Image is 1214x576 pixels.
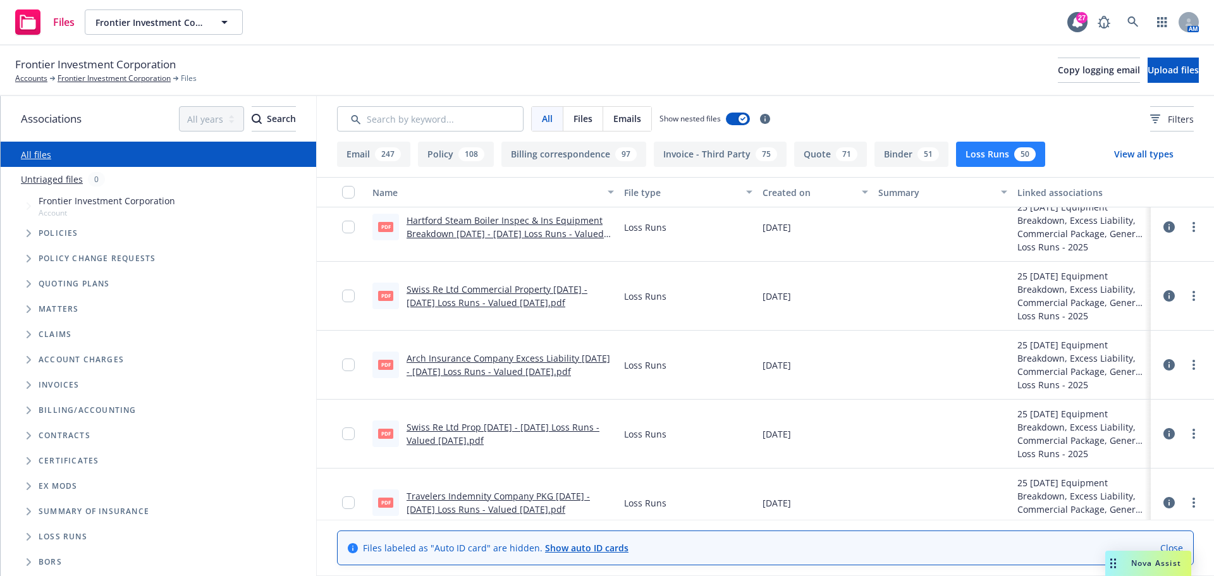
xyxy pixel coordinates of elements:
span: Frontier Investment Corporation [95,16,205,29]
span: Frontier Investment Corporation [15,56,176,73]
a: more [1186,357,1201,372]
div: 108 [458,147,484,161]
button: File type [619,177,757,207]
button: Policy [418,142,494,167]
span: Account charges [39,356,124,364]
div: 25 [DATE] Equipment Breakdown, Excess Liability, Commercial Package, General Liability, Commercia... [1017,407,1146,447]
input: Search by keyword... [337,106,524,132]
a: Swiss Re Ltd Prop [DATE] - [DATE] Loss Runs - Valued [DATE].pdf [407,421,599,446]
div: 27 [1076,12,1088,23]
div: Loss Runs - 2025 [1017,240,1146,254]
span: [DATE] [763,221,791,234]
div: Loss Runs - 2025 [1017,309,1146,322]
span: pdf [378,360,393,369]
span: Ex Mods [39,482,77,490]
span: [DATE] [763,496,791,510]
input: Toggle Row Selected [342,496,355,509]
span: Policies [39,230,78,237]
span: Loss Runs [624,358,666,372]
div: Name [372,186,600,199]
div: Linked associations [1017,186,1146,199]
button: Billing correspondence [501,142,646,167]
span: pdf [378,498,393,507]
a: Untriaged files [21,173,83,186]
span: Account [39,207,175,218]
a: Report a Bug [1091,9,1117,35]
a: Hartford Steam Boiler Inspec & Ins Equipment Breakdown [DATE] - [DATE] Loss Runs - Valued [DATE].pdf [407,214,604,253]
svg: Search [252,114,262,124]
span: Filters [1150,113,1194,126]
span: Invoices [39,381,80,389]
div: Drag to move [1105,551,1121,576]
span: [DATE] [763,358,791,372]
span: Filters [1168,113,1194,126]
a: more [1186,288,1201,303]
button: Filters [1150,106,1194,132]
button: Summary [873,177,1012,207]
button: Upload files [1148,58,1199,83]
a: Switch app [1150,9,1175,35]
span: Frontier Investment Corporation [39,194,175,207]
div: 51 [917,147,939,161]
div: Folder Tree Example [1,398,316,575]
span: All [542,112,553,125]
span: Certificates [39,457,99,465]
div: Search [252,107,296,131]
input: Toggle Row Selected [342,290,355,302]
span: pdf [378,291,393,300]
span: Show nested files [659,113,721,124]
span: Copy logging email [1058,64,1140,76]
a: Files [10,4,80,40]
button: Loss Runs [956,142,1045,167]
span: Summary of insurance [39,508,149,515]
span: BORs [39,558,62,566]
span: Quoting plans [39,280,110,288]
a: more [1186,426,1201,441]
button: View all types [1094,142,1194,167]
span: Files [53,17,75,27]
div: Summary [878,186,993,199]
a: Swiss Re Ltd Commercial Property [DATE] - [DATE] Loss Runs - Valued [DATE].pdf [407,283,587,309]
a: All files [21,149,51,161]
span: Loss Runs [624,496,666,510]
button: Created on [757,177,873,207]
input: Toggle Row Selected [342,358,355,371]
div: Created on [763,186,854,199]
button: Nova Assist [1105,551,1191,576]
input: Toggle Row Selected [342,427,355,440]
div: 50 [1014,147,1036,161]
a: more [1186,495,1201,510]
button: Copy logging email [1058,58,1140,83]
div: Tree Example [1,192,316,398]
div: 25 [DATE] Equipment Breakdown, Excess Liability, Commercial Package, General Liability, Commercia... [1017,269,1146,309]
div: 25 [DATE] Equipment Breakdown, Excess Liability, Commercial Package, General Liability, Commercia... [1017,476,1146,516]
a: Travelers Indemnity Company PKG [DATE] - [DATE] Loss Runs - Valued [DATE].pdf [407,490,590,515]
span: Upload files [1148,64,1199,76]
a: Show auto ID cards [545,542,628,554]
span: Emails [613,112,641,125]
button: Linked associations [1012,177,1151,207]
div: 25 [DATE] Equipment Breakdown, Excess Liability, Commercial Package, General Liability, Commercia... [1017,200,1146,240]
button: SearchSearch [252,106,296,132]
span: Policy change requests [39,255,156,262]
span: Contracts [39,432,90,439]
span: Loss Runs [39,533,87,541]
button: Binder [874,142,948,167]
span: Files labeled as "Auto ID card" are hidden. [363,541,628,555]
span: Loss Runs [624,290,666,303]
div: 75 [756,147,777,161]
input: Select all [342,186,355,199]
div: File type [624,186,739,199]
button: Email [337,142,410,167]
a: Accounts [15,73,47,84]
span: pdf [378,222,393,231]
span: Loss Runs [624,221,666,234]
span: Claims [39,331,71,338]
button: Invoice - Third Party [654,142,787,167]
div: Loss Runs - 2025 [1017,378,1146,391]
button: Name [367,177,619,207]
button: Frontier Investment Corporation [85,9,243,35]
div: 71 [836,147,857,161]
div: 247 [375,147,401,161]
a: Search [1120,9,1146,35]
